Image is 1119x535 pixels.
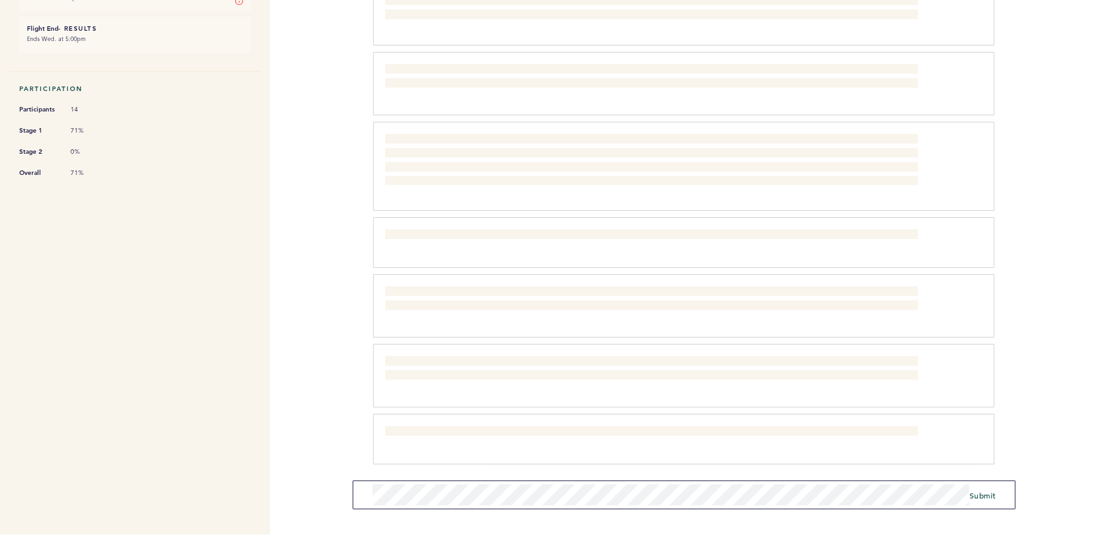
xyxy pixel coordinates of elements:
[71,169,109,177] span: 71%
[385,427,608,438] span: timeliness in some of the assessments would help in the process.
[71,126,109,135] span: 71%
[71,147,109,156] span: 0%
[19,167,58,179] span: Overall
[19,145,58,158] span: Stage 2
[27,24,243,33] h6: - Results
[19,85,251,93] h5: Participation
[970,490,996,500] span: Submit
[385,358,914,381] span: More intentional commitment from the R&D group. Oftentimes there were grades without comments, or...
[385,288,920,311] span: Continue to push for earlier inputs. It was phenomenal that all of our work was showcased in the ...
[19,103,58,116] span: Participants
[19,124,58,137] span: Stage 1
[970,489,996,502] button: Submit
[27,35,86,43] time: Ends Wed. at 5:00pm
[27,24,58,33] small: Flight End
[385,135,900,184] span: Delete Balloon Since they have already gone through a car-wash and been ranked, is there value in...
[385,65,916,88] span: R&D's collaboration can improve. The difference in notes from the hitting, body and pitching grou...
[71,105,109,114] span: 14
[385,231,694,241] span: Ability to see the list of bridge and see which players have been added to the list real time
